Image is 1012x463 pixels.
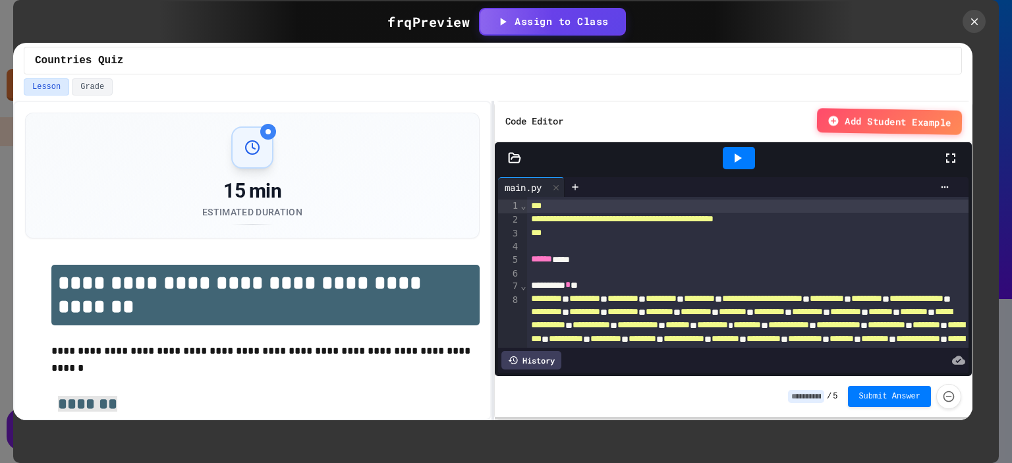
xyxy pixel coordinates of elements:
[501,351,561,369] div: History
[936,384,961,409] button: Force resubmission of student's answer (Admin only)
[35,53,123,68] span: Countries Quiz
[24,78,69,95] button: Lesson
[480,9,625,34] button: Assign to Class
[498,227,520,241] div: 3
[498,280,520,294] div: 7
[957,410,999,450] iframe: chat widget
[816,108,961,135] button: Add Student Example
[498,294,520,403] div: 8
[848,386,931,407] button: Submit Answer
[387,12,470,32] div: frq Preview
[498,254,520,267] div: 5
[498,213,520,227] div: 2
[202,179,302,203] div: 15 min
[498,177,565,197] div: main.py
[498,200,520,213] div: 1
[498,240,520,254] div: 4
[827,391,831,402] span: /
[520,281,526,291] span: Fold line
[520,200,526,211] span: Fold line
[858,391,920,402] span: Submit Answer
[72,78,113,95] button: Grade
[202,205,302,219] div: Estimated Duration
[498,267,520,281] div: 6
[833,391,837,402] span: 5
[505,113,563,130] h6: Code Editor
[496,14,609,29] div: Assign to Class
[498,180,548,194] div: main.py
[844,114,951,130] span: Add Student Example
